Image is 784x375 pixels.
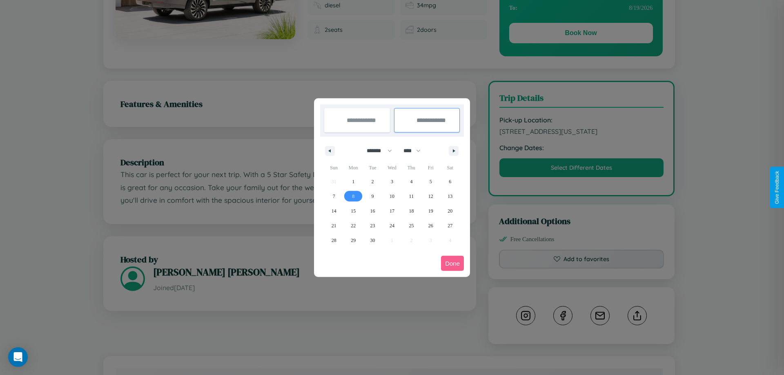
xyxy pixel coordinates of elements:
[332,233,336,248] span: 28
[410,174,412,189] span: 4
[409,189,414,204] span: 11
[370,204,375,218] span: 16
[409,204,414,218] span: 18
[382,189,401,204] button: 10
[343,233,363,248] button: 29
[382,174,401,189] button: 3
[343,174,363,189] button: 1
[343,204,363,218] button: 15
[370,218,375,233] span: 23
[363,189,382,204] button: 9
[774,171,780,204] div: Give Feedback
[372,189,374,204] span: 9
[351,233,356,248] span: 29
[324,233,343,248] button: 28
[448,189,452,204] span: 13
[363,233,382,248] button: 30
[448,204,452,218] span: 20
[333,189,335,204] span: 7
[352,174,354,189] span: 1
[390,204,394,218] span: 17
[372,174,374,189] span: 2
[390,189,394,204] span: 10
[363,218,382,233] button: 23
[324,161,343,174] span: Sun
[421,204,440,218] button: 19
[428,189,433,204] span: 12
[351,204,356,218] span: 15
[441,256,464,271] button: Done
[428,218,433,233] span: 26
[343,189,363,204] button: 8
[430,174,432,189] span: 5
[421,161,440,174] span: Fri
[351,218,356,233] span: 22
[402,161,421,174] span: Thu
[352,189,354,204] span: 8
[332,218,336,233] span: 21
[441,174,460,189] button: 6
[390,218,394,233] span: 24
[421,189,440,204] button: 12
[363,161,382,174] span: Tue
[441,161,460,174] span: Sat
[363,204,382,218] button: 16
[391,174,393,189] span: 3
[324,218,343,233] button: 21
[449,174,451,189] span: 6
[441,218,460,233] button: 27
[421,174,440,189] button: 5
[402,218,421,233] button: 25
[441,204,460,218] button: 20
[448,218,452,233] span: 27
[382,204,401,218] button: 17
[421,218,440,233] button: 26
[324,204,343,218] button: 14
[324,189,343,204] button: 7
[382,218,401,233] button: 24
[382,161,401,174] span: Wed
[441,189,460,204] button: 13
[332,204,336,218] span: 14
[343,218,363,233] button: 22
[428,204,433,218] span: 19
[8,347,28,367] div: Open Intercom Messenger
[363,174,382,189] button: 2
[402,204,421,218] button: 18
[409,218,414,233] span: 25
[402,189,421,204] button: 11
[402,174,421,189] button: 4
[370,233,375,248] span: 30
[343,161,363,174] span: Mon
